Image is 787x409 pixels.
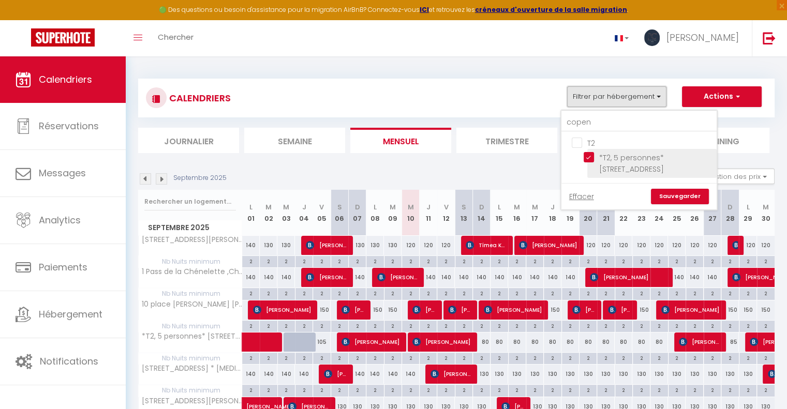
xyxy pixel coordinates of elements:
[402,353,419,362] div: 2
[704,288,721,298] div: 2
[579,332,597,352] div: 80
[633,353,650,362] div: 2
[526,353,543,362] div: 2
[679,332,720,352] span: [PERSON_NAME]
[278,288,295,298] div: 2
[562,321,579,330] div: 2
[721,332,739,352] div: 85
[498,202,501,212] abbr: L
[721,190,739,236] th: 28
[150,20,201,56] a: Chercher
[650,256,667,266] div: 2
[473,353,490,362] div: 2
[412,300,436,320] span: [PERSON_NAME]
[561,332,579,352] div: 80
[473,332,491,352] div: 80
[661,300,720,320] span: [PERSON_NAME]
[650,288,667,298] div: 2
[491,288,508,298] div: 2
[526,190,544,236] th: 17
[402,256,419,266] div: 2
[615,256,632,266] div: 2
[384,190,402,236] th: 09
[158,32,194,42] span: Chercher
[692,202,697,212] abbr: V
[580,321,597,330] div: 2
[757,288,775,298] div: 2
[491,332,508,352] div: 80
[455,190,472,236] th: 13
[278,321,295,330] div: 2
[650,353,667,362] div: 2
[313,190,331,236] th: 05
[727,202,733,212] abbr: D
[551,202,555,212] abbr: J
[138,128,239,153] li: Journalier
[167,86,231,110] h3: CALENDRIERS
[491,268,508,287] div: 140
[242,321,259,330] div: 2
[313,256,330,266] div: 2
[455,256,472,266] div: 2
[579,236,597,255] div: 120
[491,353,508,362] div: 2
[260,268,277,287] div: 140
[140,300,244,308] span: 10 place [PERSON_NAME] [PERSON_NAME] *[MEDICAL_DATA], 7 personnes*
[144,192,236,211] input: Rechercher un logement...
[526,332,544,352] div: 80
[579,190,597,236] th: 20
[402,236,419,255] div: 120
[508,268,526,287] div: 140
[491,256,508,266] div: 2
[437,268,455,287] div: 140
[455,288,472,298] div: 2
[412,332,471,352] span: [PERSON_NAME]
[568,202,573,212] abbr: V
[366,321,383,330] div: 2
[420,190,437,236] th: 11
[39,73,92,86] span: Calendriers
[597,190,615,236] th: 21
[313,332,331,352] div: 105
[615,236,632,255] div: 120
[597,236,615,255] div: 120
[732,235,738,255] span: [PERSON_NAME]
[763,32,776,44] img: logout
[140,236,244,244] span: [STREET_ADDRESS][PERSON_NAME] * [MEDICAL_DATA], 7 personnes *
[590,267,666,287] span: [PERSON_NAME]
[420,268,437,287] div: 140
[757,256,775,266] div: 2
[615,190,632,236] th: 22
[669,321,686,330] div: 2
[313,300,331,320] div: 150
[260,256,277,266] div: 2
[462,202,466,212] abbr: S
[242,190,260,236] th: 01
[675,202,679,212] abbr: J
[763,202,769,212] abbr: M
[586,202,590,212] abbr: S
[544,321,561,330] div: 2
[666,31,739,44] span: [PERSON_NAME]
[295,190,313,236] th: 04
[295,321,313,330] div: 2
[473,321,490,330] div: 2
[686,256,703,266] div: 2
[721,300,739,320] div: 150
[139,353,242,364] span: Nb Nuits minimum
[242,268,260,287] div: 140
[561,190,579,236] th: 19
[739,300,756,320] div: 150
[739,321,756,330] div: 2
[473,268,491,287] div: 140
[544,332,561,352] div: 80
[420,5,429,14] a: ICI
[350,128,451,153] li: Mensuel
[349,353,366,362] div: 2
[669,128,769,153] li: Planning
[739,256,756,266] div: 2
[242,353,259,362] div: 2
[140,332,244,340] span: *T2, 5 personnes* [STREET_ADDRESS]
[544,256,561,266] div: 2
[633,288,650,298] div: 2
